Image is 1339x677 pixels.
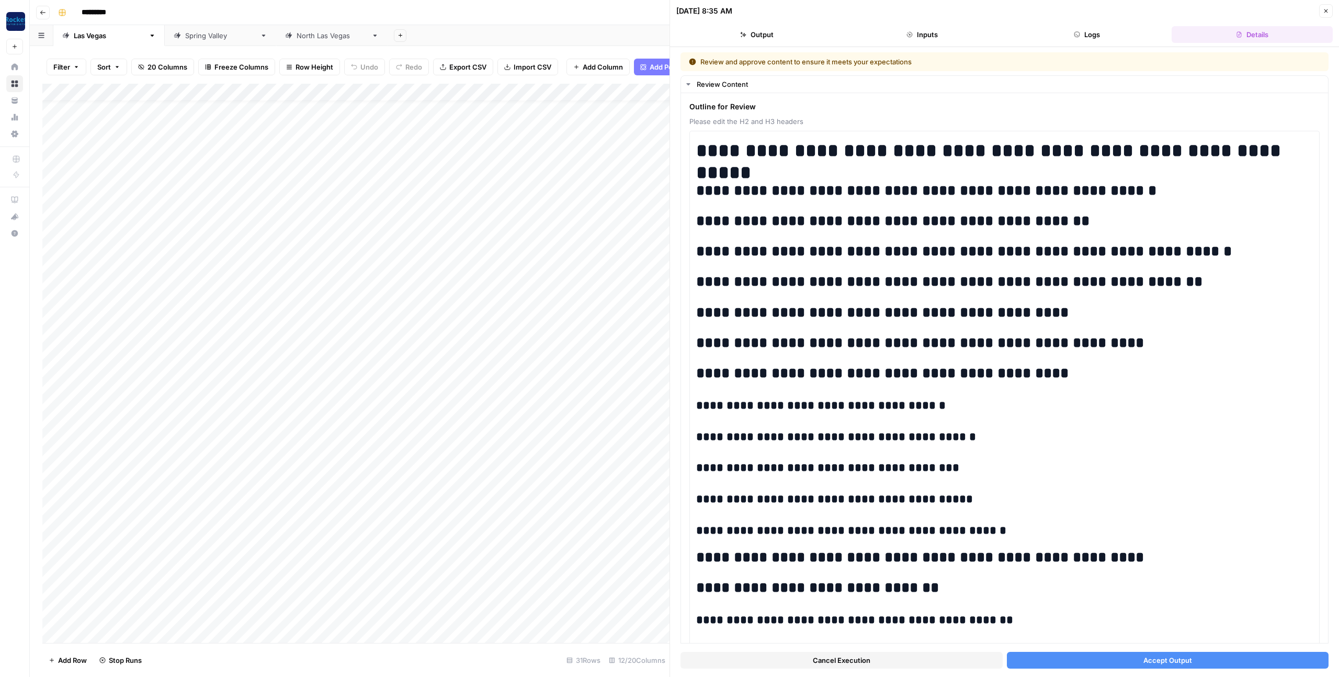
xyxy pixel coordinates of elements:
[1007,26,1168,43] button: Logs
[74,30,144,41] div: [GEOGRAPHIC_DATA]
[279,59,340,75] button: Row Height
[689,116,1320,127] span: Please edit the H2 and H3 headers
[42,652,93,669] button: Add Row
[389,59,429,75] button: Redo
[360,62,378,72] span: Undo
[6,109,23,126] a: Usage
[405,62,422,72] span: Redo
[6,208,23,225] button: What's new?
[813,655,870,665] span: Cancel Execution
[53,62,70,72] span: Filter
[53,25,165,46] a: [GEOGRAPHIC_DATA]
[7,209,22,224] div: What's new?
[276,25,388,46] a: [GEOGRAPHIC_DATA]
[433,59,493,75] button: Export CSV
[47,59,86,75] button: Filter
[583,62,623,72] span: Add Column
[165,25,276,46] a: [GEOGRAPHIC_DATA]
[1007,652,1329,669] button: Accept Output
[131,59,194,75] button: 20 Columns
[1172,26,1333,43] button: Details
[6,92,23,109] a: Your Data
[676,6,732,16] div: [DATE] 8:35 AM
[6,75,23,92] a: Browse
[296,62,333,72] span: Row Height
[109,655,142,665] span: Stop Runs
[90,59,127,75] button: Sort
[6,59,23,75] a: Home
[842,26,1003,43] button: Inputs
[562,652,605,669] div: 31 Rows
[697,79,1322,89] div: Review Content
[650,62,707,72] span: Add Power Agent
[634,59,713,75] button: Add Power Agent
[676,26,837,43] button: Output
[1143,655,1192,665] span: Accept Output
[147,62,187,72] span: 20 Columns
[680,652,1003,669] button: Cancel Execution
[97,62,111,72] span: Sort
[6,126,23,142] a: Settings
[198,59,275,75] button: Freeze Columns
[514,62,551,72] span: Import CSV
[93,652,148,669] button: Stop Runs
[497,59,558,75] button: Import CSV
[58,655,87,665] span: Add Row
[6,8,23,35] button: Workspace: Rocket Pilots
[297,30,367,41] div: [GEOGRAPHIC_DATA]
[566,59,630,75] button: Add Column
[6,191,23,208] a: AirOps Academy
[214,62,268,72] span: Freeze Columns
[689,57,1116,67] div: Review and approve content to ensure it meets your expectations
[6,12,25,31] img: Rocket Pilots Logo
[605,652,669,669] div: 12/20 Columns
[449,62,486,72] span: Export CSV
[681,76,1328,93] button: Review Content
[185,30,256,41] div: [GEOGRAPHIC_DATA]
[344,59,385,75] button: Undo
[6,225,23,242] button: Help + Support
[689,101,1320,112] span: Outline for Review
